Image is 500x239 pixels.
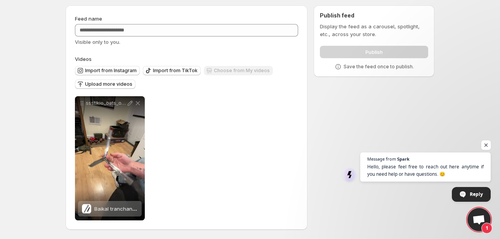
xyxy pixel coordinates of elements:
span: Import from Instagram [85,68,137,74]
h2: Publish feed [320,12,428,19]
span: Import from TikTok [153,68,198,74]
button: Import from Instagram [75,66,140,75]
div: ssstikio_oats_ok_1760287989847Baikal tranchant avec False EdgeBaikal tranchant avec False Edge [75,96,145,220]
span: Upload more videos [85,81,132,87]
span: Feed name [75,16,102,22]
span: Videos [75,56,92,62]
div: Open chat [467,208,491,231]
button: Upload more videos [75,80,135,89]
p: Save the feed once to publish. [344,64,414,70]
span: Visible only to you. [75,39,120,45]
span: 1 [481,223,492,234]
span: Message from [367,157,396,161]
p: Display the feed as a carousel, spotlight, etc., across your store. [320,23,428,38]
span: Hello, please feel free to reach out here anytime if you need help or have questions. 😊 [367,163,484,178]
p: ssstikio_oats_ok_1760287989847 [86,100,126,106]
span: Spark [397,157,410,161]
span: Reply [470,187,483,201]
button: Import from TikTok [143,66,201,75]
span: Baikal tranchant avec False Edge [94,206,175,212]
